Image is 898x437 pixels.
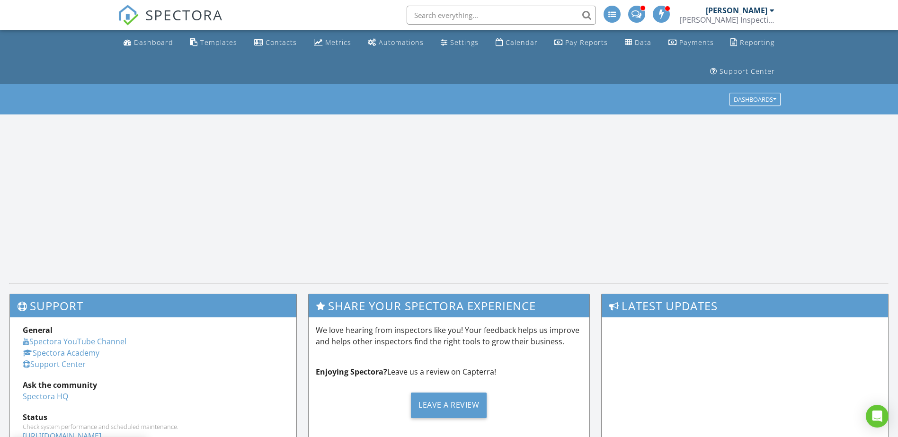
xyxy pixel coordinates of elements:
[10,294,296,317] h3: Support
[23,379,284,391] div: Ask the community
[621,34,655,52] a: Data
[492,34,542,52] a: Calendar
[118,13,223,33] a: SPECTORA
[186,34,241,52] a: Templates
[266,38,297,47] div: Contacts
[706,63,779,80] a: Support Center
[23,391,68,402] a: Spectora HQ
[450,38,479,47] div: Settings
[506,38,538,47] div: Calendar
[734,96,776,103] div: Dashboards
[602,294,888,317] h3: Latest Updates
[134,38,173,47] div: Dashboard
[364,34,427,52] a: Automations (Advanced)
[23,423,284,430] div: Check system performance and scheduled maintenance.
[250,34,301,52] a: Contacts
[565,38,608,47] div: Pay Reports
[118,5,139,26] img: The Best Home Inspection Software - Spectora
[309,294,589,317] h3: Share Your Spectora Experience
[635,38,651,47] div: Data
[727,34,778,52] a: Reporting
[680,15,774,25] div: Hawley Inspections
[310,34,355,52] a: Metrics
[325,38,351,47] div: Metrics
[706,6,767,15] div: [PERSON_NAME]
[316,385,582,425] a: Leave a Review
[740,38,774,47] div: Reporting
[23,411,284,423] div: Status
[437,34,482,52] a: Settings
[729,93,781,106] button: Dashboards
[665,34,718,52] a: Payments
[23,359,86,369] a: Support Center
[551,34,612,52] a: Pay Reports
[866,405,889,428] div: Open Intercom Messenger
[316,367,387,377] strong: Enjoying Spectora?
[23,348,99,358] a: Spectora Academy
[316,324,582,347] p: We love hearing from inspectors like you! Your feedback helps us improve and helps other inspecto...
[411,393,487,418] div: Leave a Review
[23,325,53,335] strong: General
[407,6,596,25] input: Search everything...
[23,336,126,347] a: Spectora YouTube Channel
[720,67,775,76] div: Support Center
[379,38,424,47] div: Automations
[120,34,177,52] a: Dashboard
[679,38,714,47] div: Payments
[145,5,223,25] span: SPECTORA
[200,38,237,47] div: Templates
[316,366,582,377] p: Leave us a review on Capterra!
